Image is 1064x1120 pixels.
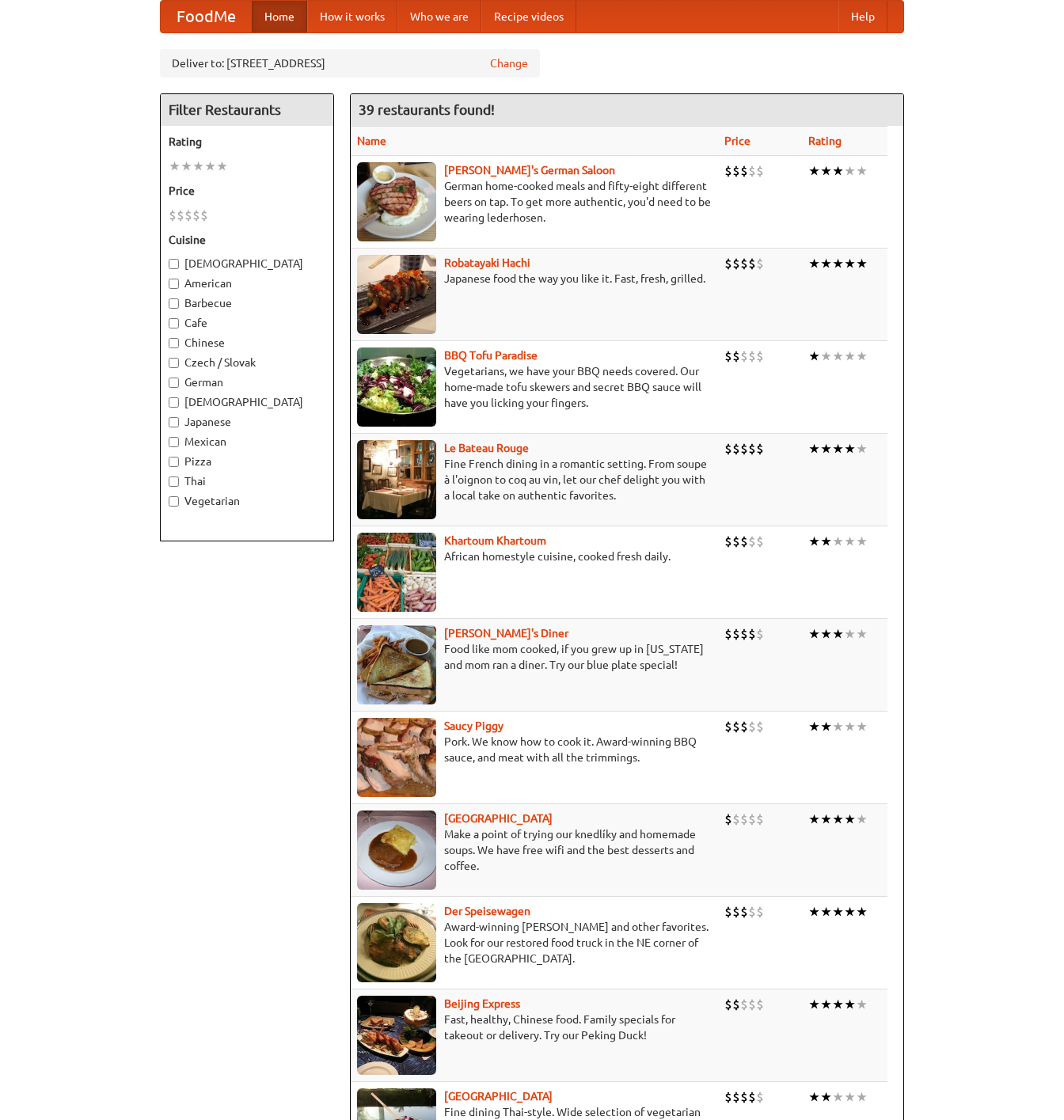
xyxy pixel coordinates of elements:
li: ★ [820,718,832,735]
li: $ [756,718,764,735]
label: [DEMOGRAPHIC_DATA] [169,256,325,271]
li: ★ [844,625,856,643]
li: $ [192,207,200,224]
a: Change [490,55,528,71]
li: $ [748,718,756,735]
div: Deliver to: [STREET_ADDRESS] [160,49,540,78]
li: $ [732,625,740,643]
li: ★ [192,158,204,175]
li: $ [756,347,764,365]
h5: Cuisine [169,232,325,248]
label: Japanese [169,414,325,430]
label: Thai [169,473,325,489]
li: $ [732,996,740,1013]
li: $ [177,207,184,224]
li: $ [724,996,732,1013]
img: khartoum.jpg [357,533,436,612]
input: Japanese [169,417,179,427]
li: ★ [820,440,832,457]
li: $ [724,255,732,272]
a: BBQ Tofu Paradise [444,349,538,362]
li: ★ [856,625,868,643]
a: Khartoum Khartoum [444,534,546,547]
li: $ [748,162,756,180]
li: ★ [204,158,216,175]
li: ★ [808,996,820,1013]
label: American [169,275,325,291]
li: ★ [808,625,820,643]
li: $ [756,533,764,550]
li: $ [756,255,764,272]
h4: Filter Restaurants [161,94,333,126]
b: Der Speisewagen [444,905,530,917]
li: ★ [808,347,820,365]
a: How it works [307,1,397,32]
li: ★ [832,440,844,457]
a: Price [724,135,750,147]
a: Beijing Express [444,997,520,1010]
img: sallys.jpg [357,625,436,704]
label: [DEMOGRAPHIC_DATA] [169,394,325,410]
li: $ [740,162,748,180]
li: $ [732,347,740,365]
li: ★ [820,625,832,643]
li: ★ [844,347,856,365]
li: ★ [808,718,820,735]
h5: Price [169,183,325,199]
li: $ [740,255,748,272]
li: ★ [808,255,820,272]
li: $ [756,162,764,180]
input: Pizza [169,457,179,467]
li: ★ [832,255,844,272]
input: German [169,378,179,388]
input: Cafe [169,318,179,328]
li: ★ [832,903,844,921]
li: $ [748,440,756,457]
li: ★ [169,158,180,175]
li: ★ [832,996,844,1013]
li: $ [748,625,756,643]
a: Rating [808,135,842,147]
a: [GEOGRAPHIC_DATA] [444,812,553,825]
a: FoodMe [161,1,252,32]
li: $ [732,903,740,921]
ng-pluralize: 39 restaurants found! [359,102,495,117]
li: ★ [856,996,868,1013]
input: Mexican [169,437,179,447]
li: $ [756,903,764,921]
li: ★ [844,255,856,272]
li: $ [724,1088,732,1106]
li: ★ [844,1088,856,1106]
li: ★ [856,533,868,550]
li: $ [740,811,748,828]
img: speisewagen.jpg [357,903,436,982]
b: Le Bateau Rouge [444,442,529,454]
li: ★ [844,996,856,1013]
b: [GEOGRAPHIC_DATA] [444,1090,553,1103]
li: ★ [856,903,868,921]
li: ★ [844,533,856,550]
li: ★ [808,811,820,828]
li: $ [724,162,732,180]
li: ★ [180,158,192,175]
li: $ [724,440,732,457]
li: ★ [856,440,868,457]
li: $ [740,347,748,365]
li: $ [748,255,756,272]
p: Food like mom cooked, if you grew up in [US_STATE] and mom ran a diner. Try our blue plate special! [357,641,712,673]
li: $ [740,996,748,1013]
li: $ [724,903,732,921]
li: $ [740,1088,748,1106]
li: $ [732,533,740,550]
p: Make a point of trying our knedlíky and homemade soups. We have free wifi and the best desserts a... [357,826,712,874]
li: $ [740,533,748,550]
input: Thai [169,476,179,487]
img: saucy.jpg [357,718,436,797]
a: Robatayaki Hachi [444,256,530,269]
label: Czech / Slovak [169,355,325,370]
li: ★ [844,162,856,180]
img: bateaurouge.jpg [357,440,436,519]
li: ★ [808,162,820,180]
